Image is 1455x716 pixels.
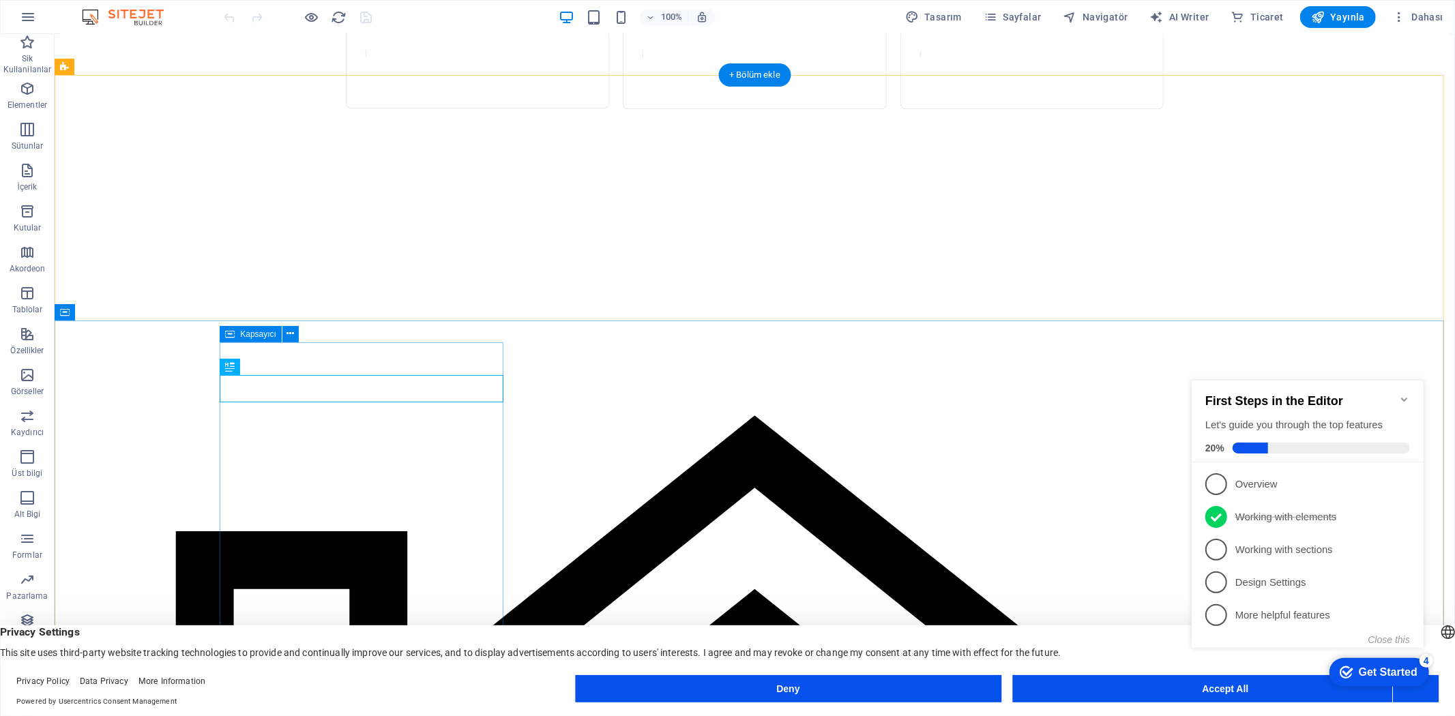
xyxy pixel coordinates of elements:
[233,293,247,307] div: 4
[11,427,44,438] p: Kaydırıcı
[304,9,320,25] button: Ön izleme modundan çıkıp düzenlemeye devam etmek için buraya tıklayın
[10,345,44,356] p: Özellikler
[978,6,1047,28] button: Sayfalar
[5,173,237,205] li: Working with sections
[1063,10,1128,24] span: Navigatör
[331,9,347,25] button: reload
[49,149,213,164] p: Working with elements
[11,386,44,397] p: Görseller
[1300,6,1376,28] button: Yayınla
[5,238,237,271] li: More helpful features
[984,10,1042,24] span: Sayfalar
[12,468,42,479] p: Üst bilgi
[900,6,967,28] button: Tasarım
[10,263,46,274] p: Akordeon
[1058,6,1134,28] button: Navigatör
[905,10,962,24] span: Tasarım
[49,182,213,196] p: Working with sections
[660,9,682,25] h6: 100%
[332,10,347,25] i: Sayfayı yeniden yükleyin
[49,215,213,229] p: Design Settings
[213,33,224,44] div: Minimize checklist
[1226,6,1289,28] button: Ticaret
[17,181,37,192] p: İçerik
[1231,10,1284,24] span: Ticaret
[182,273,224,284] button: Close this
[640,9,688,25] button: 100%
[19,33,224,48] h2: First Steps in the Editor
[5,140,237,173] li: Working with elements
[718,63,791,87] div: + Bölüm ekle
[49,248,213,262] p: More helpful features
[12,550,42,561] p: Formlar
[12,304,43,315] p: Tablolar
[240,330,276,338] span: Kapsayıcı
[5,205,237,238] li: Design Settings
[900,6,967,28] div: Tasarım (Ctrl+Alt+Y)
[1311,10,1365,24] span: Yayınla
[8,100,47,110] p: Elementler
[14,509,41,520] p: Alt Bigi
[19,82,46,93] span: 20%
[5,107,237,140] li: Overview
[49,117,213,131] p: Overview
[6,591,48,601] p: Pazarlama
[696,11,708,23] i: Yeniden boyutlandırmada yakınlaştırma düzeyini seçilen cihaza uyacak şekilde otomatik olarak ayarla.
[143,297,243,326] div: Get Started 4 items remaining, 20% complete
[14,222,42,233] p: Kutular
[78,9,181,25] img: Editor Logo
[12,140,44,151] p: Sütunlar
[173,305,231,318] div: Get Started
[1145,6,1215,28] button: AI Writer
[1392,10,1443,24] span: Dahası
[19,57,224,72] div: Let's guide you through the top features
[1387,6,1449,28] button: Dahası
[1150,10,1209,24] span: AI Writer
